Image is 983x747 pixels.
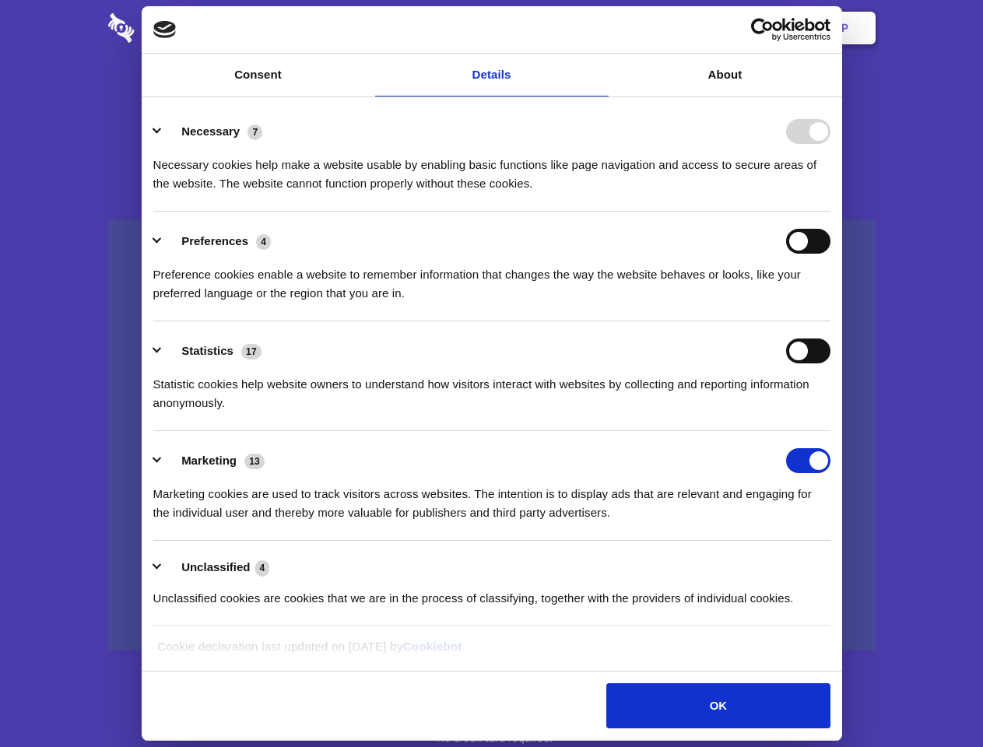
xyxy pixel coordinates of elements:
span: 7 [248,124,262,140]
div: Marketing cookies are used to track visitors across websites. The intention is to display ads tha... [153,473,830,522]
span: 17 [241,344,262,359]
div: Necessary cookies help make a website usable by enabling basic functions like page navigation and... [153,144,830,193]
a: Details [375,54,609,96]
button: Preferences (4) [153,229,281,254]
div: Unclassified cookies are cookies that we are in the process of classifying, together with the pro... [153,577,830,608]
button: Marketing (13) [153,448,275,473]
a: About [609,54,842,96]
span: 4 [255,560,270,576]
button: Necessary (7) [153,119,272,144]
a: Pricing [457,4,525,52]
label: Necessary [181,124,240,138]
button: Unclassified (4) [153,558,279,577]
a: Usercentrics Cookiebot - opens in a new window [694,18,830,41]
span: 4 [256,234,271,250]
a: Contact [631,4,703,52]
a: Wistia video thumbnail [108,219,876,651]
label: Statistics [181,344,233,357]
img: logo [153,21,177,38]
div: Cookie declaration last updated on [DATE] by [146,637,837,668]
div: Statistic cookies help website owners to understand how visitors interact with websites by collec... [153,363,830,412]
iframe: Drift Widget Chat Controller [905,669,964,728]
h4: Auto-redaction of sensitive data, encrypted data sharing and self-destructing private chats. Shar... [108,142,876,193]
img: logo-wordmark-white-trans-d4663122ce5f474addd5e946df7df03e33cb6a1c49d2221995e7729f52c070b2.svg [108,13,241,43]
label: Marketing [181,454,237,467]
label: Preferences [181,234,248,247]
span: 13 [244,454,265,469]
button: OK [606,683,830,728]
h1: Eliminate Slack Data Loss. [108,70,876,126]
a: Consent [142,54,375,96]
button: Statistics (17) [153,338,272,363]
a: Cookiebot [403,640,462,653]
a: Login [706,4,774,52]
div: Preference cookies enable a website to remember information that changes the way the website beha... [153,254,830,303]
